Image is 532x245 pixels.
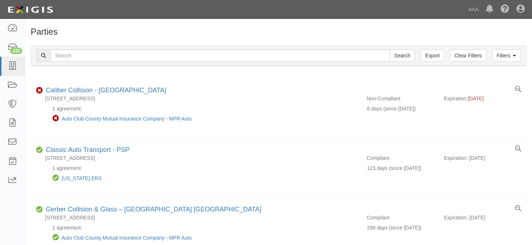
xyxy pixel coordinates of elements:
div: Non-Compliant [361,95,444,102]
a: Auto Club County Mutual Insurance Company - MPR Auto [62,116,192,122]
div: 123 days (since [DATE]) [367,165,490,172]
a: Filters [492,49,521,62]
div: Compliant [361,214,444,221]
a: Gerber Collision & Glass – [GEOGRAPHIC_DATA] [GEOGRAPHIC_DATA] [46,206,261,213]
div: [STREET_ADDRESS] [31,154,361,162]
i: Compliant [52,234,59,241]
li: California ERS [52,172,363,185]
a: Caliber Collision - [GEOGRAPHIC_DATA] [46,87,166,94]
div: 6 days (since [DATE]) [367,105,490,112]
a: View results summary [515,86,521,93]
div: 1 agreement: [47,224,363,231]
li: Auto Club County Mutual Insurance Company - MPR Auto [52,112,363,125]
a: [US_STATE] ERS [62,175,102,181]
a: Classic Auto Transport - PSP [46,146,130,153]
div: 222 [10,48,22,54]
a: Auto Club County Mutual Insurance Company - MPR Auto [62,235,192,241]
input: Search [390,49,415,62]
i: Non-Compliant [36,88,43,93]
a: AAA [465,2,482,17]
i: Compliant [36,207,43,212]
span: [DATE] [468,96,484,101]
div: [STREET_ADDRESS] [31,214,361,221]
img: logo-5460c22ac91f19d4615b14bd174203de0afe785f0fc80cf4dbbc73dc1793850b.png [5,3,55,16]
div: Compliant [361,154,444,162]
div: Expiration: [444,95,527,102]
i: Compliant [52,175,59,181]
i: Help Center - Complianz [501,5,509,14]
div: Caliber Collision - Gainesville [43,86,166,95]
a: View results summary [515,145,521,153]
div: Expiration: [DATE] [444,214,527,221]
div: 298 days (since [DATE]) [367,224,490,231]
a: Export [420,49,444,62]
li: Auto Club County Mutual Insurance Company - MPR Auto [52,231,363,244]
div: 1 agreement: [47,165,363,172]
i: Non-Compliant [52,115,59,122]
i: Compliant [36,148,43,153]
a: View results summary [515,205,521,212]
div: [STREET_ADDRESS] [31,95,361,102]
div: 1 agreement: [47,105,363,112]
a: Clear Filters [450,49,486,62]
input: Search [51,49,390,62]
h1: Parties [31,27,527,36]
div: Expiration: [DATE] [444,154,527,162]
div: Gerber Collision & Glass – Houston Brighton [43,205,261,214]
div: Classic Auto Transport - PSP [43,145,130,155]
